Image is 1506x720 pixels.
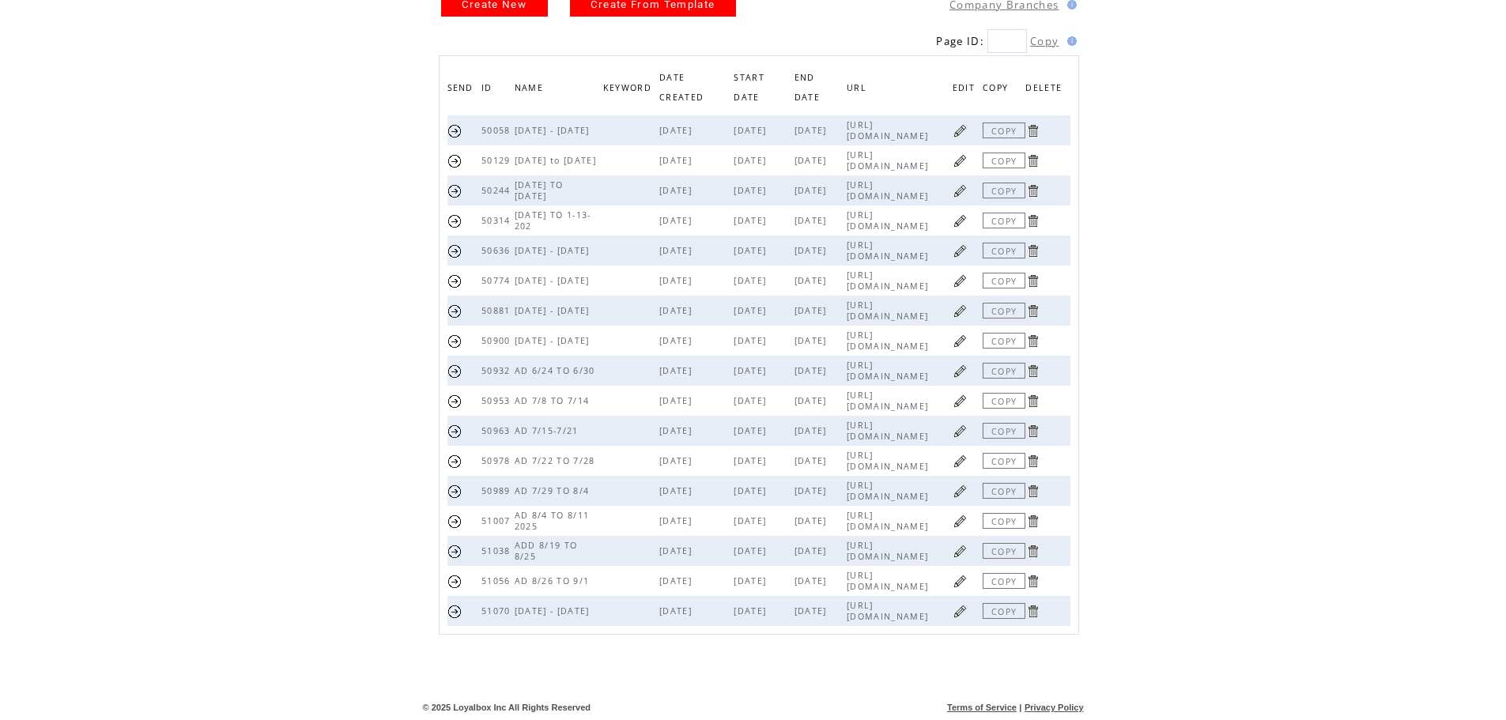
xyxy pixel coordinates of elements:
[953,334,968,349] a: Click to edit page
[983,123,1025,138] a: COPY
[659,305,696,316] span: [DATE]
[953,544,968,559] a: Click to edit page
[659,515,696,526] span: [DATE]
[481,485,515,496] span: 50989
[795,575,831,586] span: [DATE]
[983,573,1025,589] a: COPY
[953,243,968,258] a: Click to edit page
[953,303,968,319] a: Click to edit page
[795,185,831,196] span: [DATE]
[423,703,591,712] span: © 2025 Loyalbox Inc All Rights Reserved
[659,455,696,466] span: [DATE]
[1025,153,1040,168] a: Click to delete page
[1025,183,1040,198] a: Click to delete page
[953,123,968,138] a: Click to edit page
[603,82,655,92] a: KEYWORD
[659,605,696,616] span: [DATE]
[983,513,1025,529] a: COPY
[983,393,1025,409] a: COPY
[983,333,1025,349] a: COPY
[795,455,831,466] span: [DATE]
[795,395,831,406] span: [DATE]
[734,125,770,136] span: [DATE]
[447,153,462,168] a: Send this page URL by SMS
[1025,364,1040,379] a: Click to delete page
[953,454,968,469] a: Click to edit page
[1025,334,1040,349] a: Click to delete page
[947,703,1017,712] a: Terms of Service
[847,149,932,172] span: [URL][DOMAIN_NAME]
[447,514,462,529] a: Send this page URL by SMS
[1019,703,1021,712] span: |
[447,484,462,499] a: Send this page URL by SMS
[447,394,462,409] a: Send this page URL by SMS
[795,485,831,496] span: [DATE]
[481,275,515,286] span: 50774
[734,245,770,256] span: [DATE]
[734,215,770,226] span: [DATE]
[795,245,831,256] span: [DATE]
[447,544,462,559] a: Send this page URL by SMS
[659,545,696,556] span: [DATE]
[734,485,770,496] span: [DATE]
[847,179,932,202] span: [URL][DOMAIN_NAME]
[953,273,968,288] a: Click to edit page
[481,575,515,586] span: 51056
[447,123,462,138] a: Send this page URL by SMS
[481,335,515,346] span: 50900
[953,604,968,619] a: Click to edit page
[515,125,594,136] span: [DATE] - [DATE]
[795,425,831,436] span: [DATE]
[1025,394,1040,409] a: Click to delete page
[515,510,590,532] span: AD 8/4 TO 8/11 2025
[447,424,462,439] a: Send this page URL by SMS
[447,454,462,469] a: Send this page URL by SMS
[734,275,770,286] span: [DATE]
[481,395,515,406] span: 50953
[447,604,462,619] a: Send this page URL by SMS
[515,275,594,286] span: [DATE] - [DATE]
[734,305,770,316] span: [DATE]
[795,68,824,111] span: END DATE
[447,574,462,589] a: Send this page URL by SMS
[795,305,831,316] span: [DATE]
[734,395,770,406] span: [DATE]
[734,515,770,526] span: [DATE]
[953,183,968,198] a: Click to edit page
[953,213,968,228] a: Click to edit page
[953,424,968,439] a: Click to edit page
[515,365,599,376] span: AD 6/24 TO 6/30
[1025,514,1040,529] a: Click to delete page
[515,82,547,92] a: NAME
[481,215,515,226] span: 50314
[734,425,770,436] span: [DATE]
[515,425,583,436] span: AD 7/15-7/21
[983,303,1025,319] a: COPY
[659,485,696,496] span: [DATE]
[847,420,932,442] span: [URL][DOMAIN_NAME]
[983,483,1025,499] a: COPY
[795,275,831,286] span: [DATE]
[515,305,594,316] span: [DATE] - [DATE]
[1025,544,1040,559] a: Click to delete page
[983,243,1025,258] a: COPY
[659,125,696,136] span: [DATE]
[983,423,1025,439] a: COPY
[795,155,831,166] span: [DATE]
[515,485,594,496] span: AD 7/29 TO 8/4
[983,363,1025,379] a: COPY
[515,540,578,562] span: ADD 8/19 TO 8/25
[481,515,515,526] span: 51007
[515,155,600,166] span: [DATE] to [DATE]
[659,395,696,406] span: [DATE]
[847,300,932,322] span: [URL][DOMAIN_NAME]
[659,155,696,166] span: [DATE]
[1025,484,1040,499] a: Click to delete page
[447,183,462,198] a: Send this page URL by SMS
[847,239,932,262] span: [URL][DOMAIN_NAME]
[481,82,496,92] a: ID
[1063,36,1077,46] img: help.gif
[659,245,696,256] span: [DATE]
[847,330,932,352] span: [URL][DOMAIN_NAME]
[1030,34,1059,48] a: Copy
